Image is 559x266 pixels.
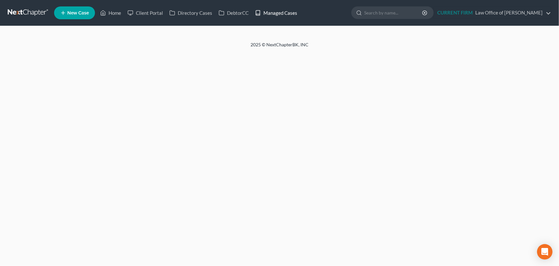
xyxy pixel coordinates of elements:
a: Client Portal [124,7,166,19]
a: Directory Cases [166,7,215,19]
div: Open Intercom Messenger [537,244,553,260]
a: CURRENT FIRMLaw Office of [PERSON_NAME] [434,7,551,19]
input: Search by name... [364,7,423,19]
div: 2025 © NextChapterBK, INC [96,41,463,53]
a: Home [97,7,124,19]
a: Managed Cases [252,7,300,19]
a: DebtorCC [215,7,252,19]
strong: CURRENT FIRM [437,10,473,15]
span: New Case [67,11,89,15]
